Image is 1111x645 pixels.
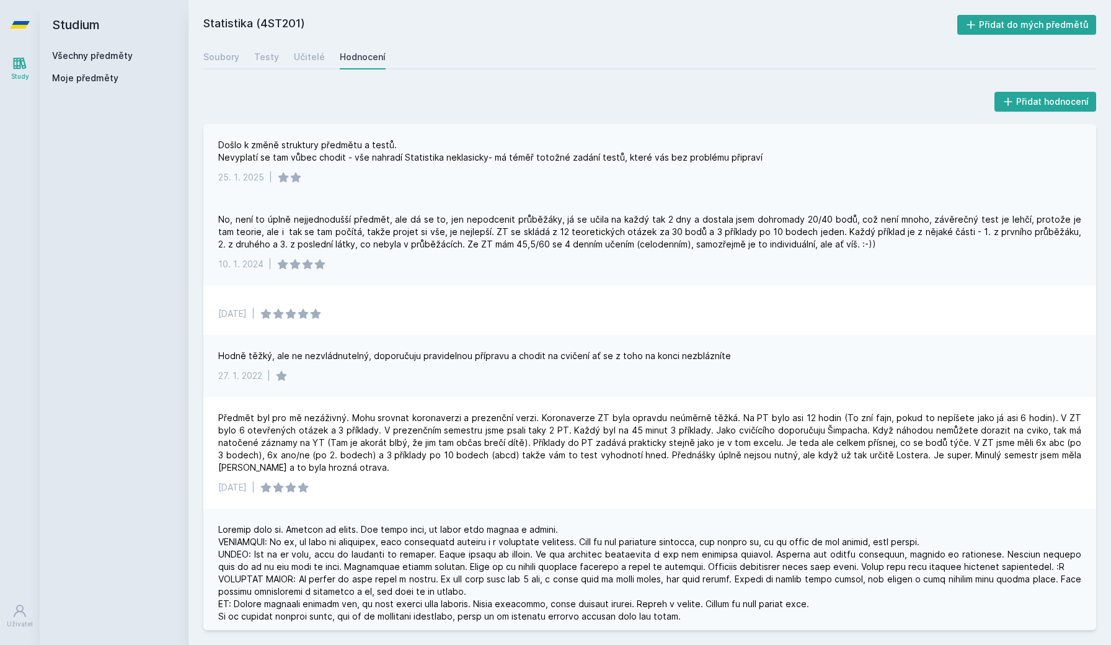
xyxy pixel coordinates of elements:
[294,45,325,69] a: Učitelé
[218,213,1081,251] div: No, není to úplně nejjednodušší předmět, ale dá se to, jen nepodcenit průběžáky, já se učila na k...
[252,308,255,320] div: |
[267,370,270,382] div: |
[269,171,272,184] div: |
[203,15,957,35] h2: Statistika (4ST201)
[7,620,33,629] div: Uživatel
[218,370,262,382] div: 27. 1. 2022
[268,258,272,270] div: |
[2,50,37,87] a: Study
[340,51,386,63] div: Hodnocení
[218,308,247,320] div: [DATE]
[218,523,1081,623] div: Loremip dolo si. Ametcon ad elits. Doe tempo inci, ut labor etdo magnaa e admini. VENIAMQUI: No e...
[218,481,247,494] div: [DATE]
[218,412,1081,474] div: Předmět byl pro mě nezáživný. Mohu srovnat koronaverzi a prezenční verzi. Koronaverze ZT byla opr...
[994,92,1097,112] button: Přidat hodnocení
[2,597,37,635] a: Uživatel
[218,350,731,362] div: Hodně těžký, ale ne nezvládnutelný, doporučuju pravidelnou přípravu a chodit na cvičení ať se z t...
[340,45,386,69] a: Hodnocení
[252,481,255,494] div: |
[52,50,133,61] a: Všechny předměty
[218,171,264,184] div: 25. 1. 2025
[218,258,263,270] div: 10. 1. 2024
[203,45,239,69] a: Soubory
[294,51,325,63] div: Učitelé
[254,45,279,69] a: Testy
[203,51,239,63] div: Soubory
[52,72,118,84] span: Moje předměty
[218,139,763,164] div: Došlo k změně struktury předmětu a testů. Nevyplatí se tam vůbec chodit - vše nahradí Statistika ...
[254,51,279,63] div: Testy
[957,15,1097,35] button: Přidat do mých předmětů
[11,72,29,81] div: Study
